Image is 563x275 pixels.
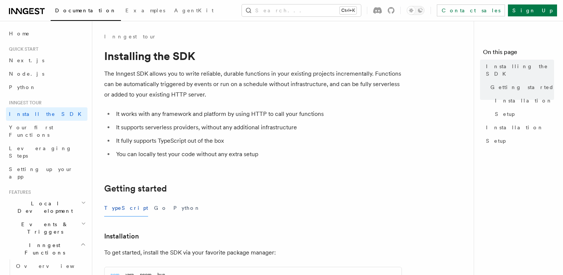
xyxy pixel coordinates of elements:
[104,200,148,216] button: TypeScript
[6,241,80,256] span: Inngest Functions
[104,69,402,100] p: The Inngest SDK allows you to write reliable, durable functions in your existing projects increme...
[486,137,506,145] span: Setup
[492,94,554,107] a: Installation
[114,122,402,133] li: It supports serverless providers, without any additional infrastructure
[154,200,167,216] button: Go
[6,107,87,121] a: Install the SDK
[104,247,402,258] p: To get started, install the SDK via your favorite package manager:
[483,134,554,148] a: Setup
[492,107,554,121] a: Setup
[483,121,554,134] a: Installation
[6,27,87,40] a: Home
[407,6,425,15] button: Toggle dark mode
[6,162,87,183] a: Setting up your app
[114,136,402,146] li: It fully supports TypeScript out of the box
[340,7,356,14] kbd: Ctrl+K
[495,97,553,104] span: Installation
[6,218,87,238] button: Events & Triggers
[6,238,87,259] button: Inngest Functions
[6,54,87,67] a: Next.js
[114,109,402,119] li: It works with any framework and platform by using HTTP to call your functions
[9,111,86,117] span: Install the SDK
[6,67,87,80] a: Node.js
[495,110,515,118] span: Setup
[173,200,201,216] button: Python
[9,145,72,159] span: Leveraging Steps
[9,84,36,90] span: Python
[483,60,554,80] a: Installing the SDK
[486,63,554,78] span: Installing the SDK
[104,49,402,63] h1: Installing the SDK
[9,124,53,138] span: Your first Functions
[55,7,116,13] span: Documentation
[6,121,87,142] a: Your first Functions
[114,149,402,159] li: You can locally test your code without any extra setup
[6,221,81,236] span: Events & Triggers
[490,83,554,91] span: Getting started
[508,4,557,16] a: Sign Up
[125,7,165,13] span: Examples
[9,71,44,77] span: Node.js
[6,197,87,218] button: Local Development
[6,100,42,106] span: Inngest tour
[6,142,87,162] a: Leveraging Steps
[437,4,505,16] a: Contact sales
[16,263,93,269] span: Overview
[242,4,361,16] button: Search...Ctrl+K
[486,124,544,131] span: Installation
[121,2,170,20] a: Examples
[13,259,87,273] a: Overview
[9,30,30,37] span: Home
[6,189,31,195] span: Features
[6,80,87,94] a: Python
[9,166,73,180] span: Setting up your app
[6,46,38,52] span: Quick start
[104,33,156,40] a: Inngest tour
[9,57,44,63] span: Next.js
[104,231,139,241] a: Installation
[104,183,167,194] a: Getting started
[174,7,214,13] span: AgentKit
[6,200,81,215] span: Local Development
[487,80,554,94] a: Getting started
[51,2,121,21] a: Documentation
[483,48,554,60] h4: On this page
[170,2,218,20] a: AgentKit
